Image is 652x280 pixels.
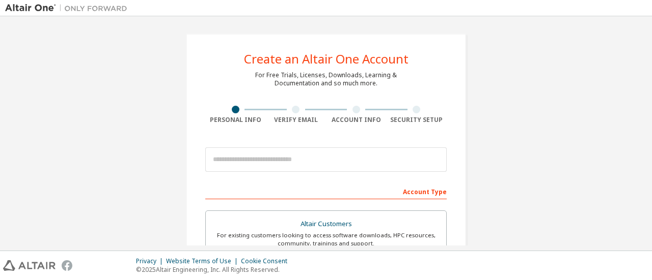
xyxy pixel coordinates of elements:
div: Cookie Consent [241,257,293,265]
img: Altair One [5,3,132,13]
div: For Free Trials, Licenses, Downloads, Learning & Documentation and so much more. [255,71,397,87]
div: Personal Info [205,116,266,124]
div: Create an Altair One Account [244,53,409,65]
div: Privacy [136,257,166,265]
img: altair_logo.svg [3,260,56,271]
p: © 2025 Altair Engineering, Inc. All Rights Reserved. [136,265,293,274]
div: For existing customers looking to access software downloads, HPC resources, community, trainings ... [212,231,440,247]
div: Security Setup [387,116,447,124]
div: Account Info [326,116,387,124]
img: facebook.svg [62,260,72,271]
div: Altair Customers [212,217,440,231]
div: Website Terms of Use [166,257,241,265]
div: Verify Email [266,116,327,124]
div: Account Type [205,183,447,199]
